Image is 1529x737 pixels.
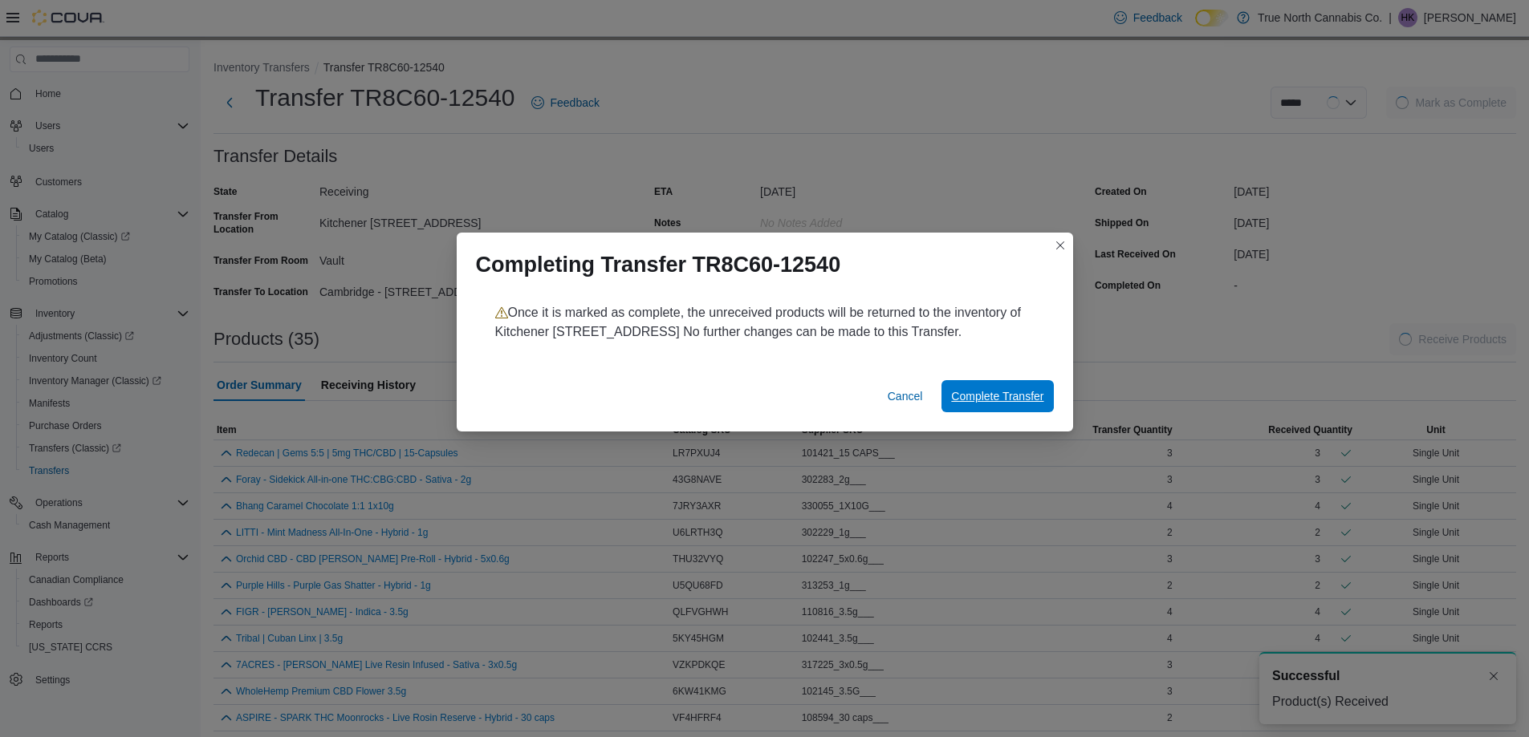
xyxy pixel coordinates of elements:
[888,388,923,404] span: Cancel
[495,303,1035,342] p: Once it is marked as complete, the unreceived products will be returned to the inventory of Kitch...
[476,252,841,277] h1: Completing Transfer TR8C60-12540
[881,380,929,412] button: Cancel
[1051,236,1070,255] button: Closes this modal window
[951,388,1043,404] span: Complete Transfer
[941,380,1053,412] button: Complete Transfer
